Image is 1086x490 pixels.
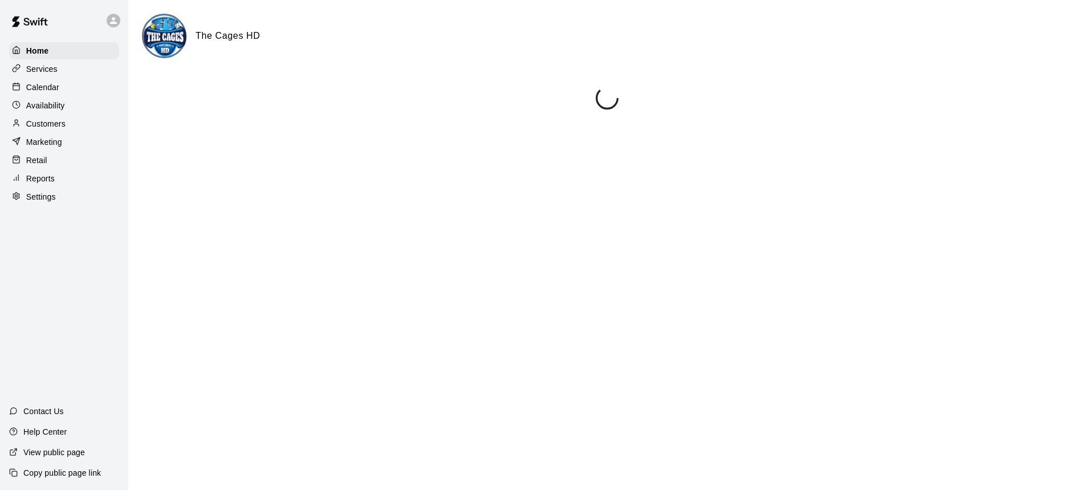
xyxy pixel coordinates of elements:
[26,173,55,184] p: Reports
[26,100,65,111] p: Availability
[26,118,66,129] p: Customers
[26,45,49,56] p: Home
[23,406,64,417] p: Contact Us
[9,170,119,187] a: Reports
[9,97,119,114] a: Availability
[196,29,261,43] h6: The Cages HD
[9,152,119,169] a: Retail
[26,136,62,148] p: Marketing
[23,467,101,479] p: Copy public page link
[26,155,47,166] p: Retail
[9,79,119,96] a: Calendar
[9,42,119,59] a: Home
[26,191,56,203] p: Settings
[26,82,59,93] p: Calendar
[9,115,119,132] a: Customers
[26,63,58,75] p: Services
[23,447,85,458] p: View public page
[9,60,119,78] a: Services
[23,426,67,438] p: Help Center
[9,133,119,151] a: Marketing
[144,15,186,58] img: The Cages HD logo
[9,188,119,205] a: Settings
